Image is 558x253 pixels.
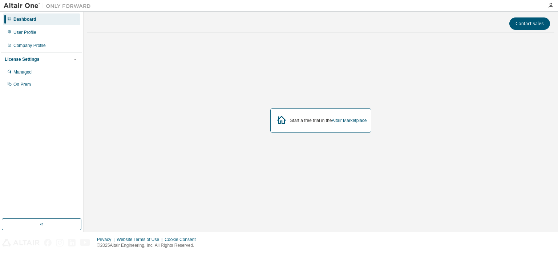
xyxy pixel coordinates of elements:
[80,239,90,246] img: youtube.svg
[117,237,165,242] div: Website Terms of Use
[68,239,76,246] img: linkedin.svg
[13,29,36,35] div: User Profile
[165,237,200,242] div: Cookie Consent
[13,43,46,48] div: Company Profile
[5,56,39,62] div: License Settings
[97,242,200,249] p: © 2025 Altair Engineering, Inc. All Rights Reserved.
[44,239,52,246] img: facebook.svg
[4,2,94,9] img: Altair One
[13,16,36,22] div: Dashboard
[97,237,117,242] div: Privacy
[332,118,367,123] a: Altair Marketplace
[13,82,31,87] div: On Prem
[290,118,367,123] div: Start a free trial in the
[56,239,64,246] img: instagram.svg
[2,239,40,246] img: altair_logo.svg
[13,69,32,75] div: Managed
[509,17,550,30] button: Contact Sales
